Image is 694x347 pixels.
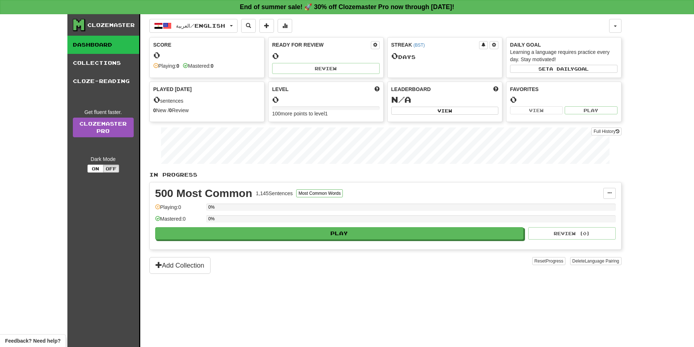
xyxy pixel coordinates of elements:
[278,19,292,33] button: More stats
[155,204,203,216] div: Playing: 0
[153,51,261,60] div: 0
[391,107,499,115] button: View
[67,36,139,54] a: Dashboard
[241,19,256,33] button: Search sentences
[87,165,103,173] button: On
[149,171,622,178] p: In Progress
[87,21,135,29] div: Clozemaster
[296,189,343,197] button: Most Common Words
[565,106,617,114] button: Play
[149,257,211,274] button: Add Collection
[67,54,139,72] a: Collections
[5,337,60,344] span: Open feedback widget
[391,41,479,48] div: Streak
[510,86,617,93] div: Favorites
[510,48,617,63] div: Learning a language requires practice every day. Stay motivated!
[585,259,619,264] span: Language Pairing
[528,227,616,240] button: Review (0)
[153,95,261,105] div: sentences
[103,165,119,173] button: Off
[153,94,160,105] span: 0
[272,95,380,104] div: 0
[510,65,617,73] button: Seta dailygoal
[391,51,398,61] span: 0
[153,107,261,114] div: New / Review
[413,43,425,48] a: (BST)
[272,110,380,117] div: 100 more points to level 1
[73,155,134,163] div: Dark Mode
[493,86,498,93] span: This week in points, UTC
[532,257,565,265] button: ResetProgress
[211,63,213,69] strong: 0
[153,41,261,48] div: Score
[391,51,499,61] div: Day s
[570,257,622,265] button: DeleteLanguage Pairing
[375,86,380,93] span: Score more points to level up
[259,19,274,33] button: Add sentence to collection
[240,3,454,11] strong: End of summer sale! 🚀 30% off Clozemaster Pro now through [DATE]!
[153,62,180,70] div: Playing:
[256,190,293,197] div: 1,145 Sentences
[183,62,213,70] div: Mastered:
[591,127,621,135] button: Full History
[153,86,192,93] span: Played [DATE]
[272,41,371,48] div: Ready for Review
[510,41,617,48] div: Daily Goal
[549,66,574,71] span: a daily
[67,72,139,90] a: Cloze-Reading
[73,118,134,137] a: ClozemasterPro
[169,107,172,113] strong: 0
[155,227,524,240] button: Play
[149,19,238,33] button: العربية/English
[153,107,156,113] strong: 0
[510,106,563,114] button: View
[272,63,380,74] button: Review
[510,95,617,104] div: 0
[176,63,179,69] strong: 0
[73,109,134,116] div: Get fluent faster.
[546,259,563,264] span: Progress
[391,86,431,93] span: Leaderboard
[272,51,380,60] div: 0
[176,23,225,29] span: العربية / English
[391,94,411,105] span: N/A
[272,86,289,93] span: Level
[155,215,203,227] div: Mastered: 0
[155,188,252,199] div: 500 Most Common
